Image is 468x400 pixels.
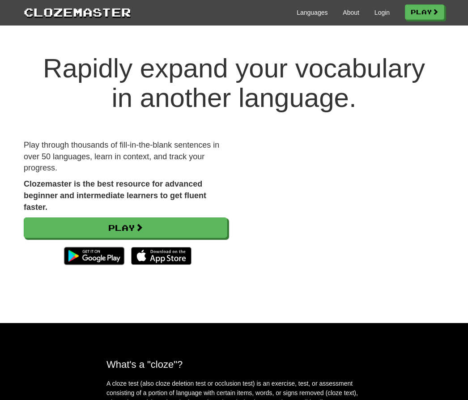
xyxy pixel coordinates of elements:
a: About [343,8,359,17]
a: Login [374,8,390,17]
img: Get it on Google Play [60,243,129,269]
a: Languages [297,8,328,17]
h2: What's a "cloze"? [106,359,362,370]
a: Play [24,217,227,238]
strong: Clozemaster is the best resource for advanced beginner and intermediate learners to get fluent fa... [24,179,206,211]
a: Play [405,4,444,20]
p: Play through thousands of fill-in-the-blank sentences in over 50 languages, learn in context, and... [24,140,227,174]
a: Clozemaster [24,4,131,20]
img: Download_on_the_App_Store_Badge_US-UK_135x40-25178aeef6eb6b83b96f5f2d004eda3bffbb37122de64afbaef7... [131,247,191,265]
